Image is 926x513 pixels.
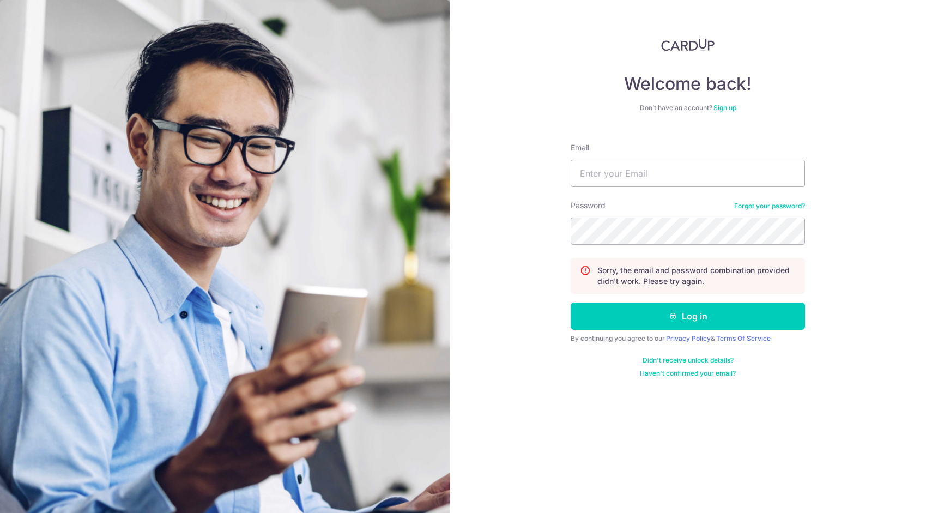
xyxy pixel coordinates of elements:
[713,104,736,112] a: Sign up
[716,334,771,342] a: Terms Of Service
[571,200,606,211] label: Password
[571,73,805,95] h4: Welcome back!
[571,160,805,187] input: Enter your Email
[571,104,805,112] div: Don’t have an account?
[666,334,711,342] a: Privacy Policy
[571,334,805,343] div: By continuing you agree to our &
[597,265,796,287] p: Sorry, the email and password combination provided didn't work. Please try again.
[661,38,715,51] img: CardUp Logo
[734,202,805,210] a: Forgot your password?
[571,142,589,153] label: Email
[640,369,736,378] a: Haven't confirmed your email?
[571,303,805,330] button: Log in
[643,356,734,365] a: Didn't receive unlock details?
